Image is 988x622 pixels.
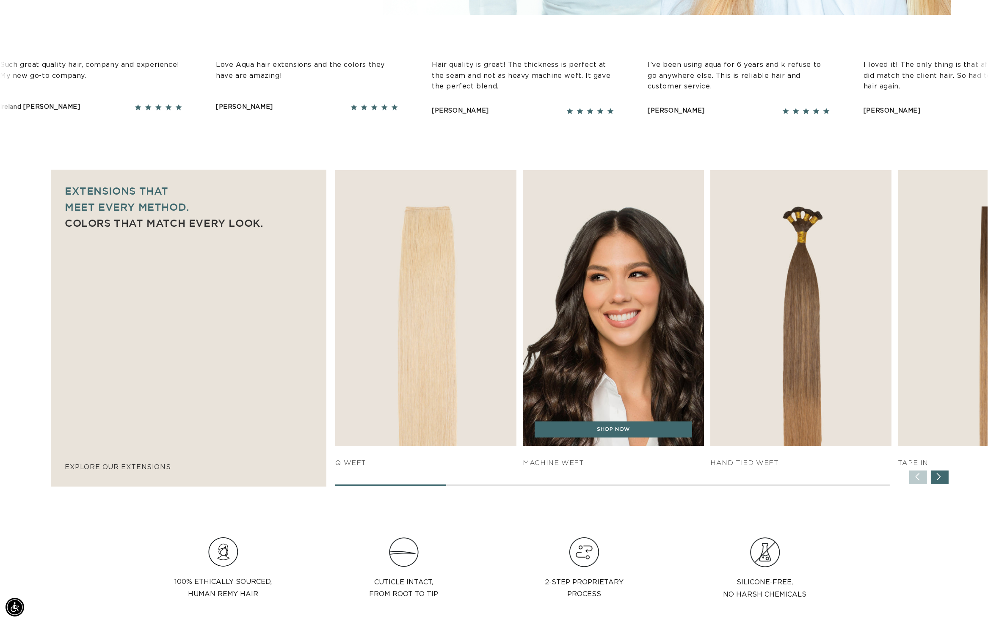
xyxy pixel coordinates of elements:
div: 1 / 7 [335,170,516,468]
p: Cuticle intact, from root to tip [369,576,438,601]
div: Next slide [931,471,949,484]
p: meet every method. [65,199,312,215]
div: [PERSON_NAME] [647,106,704,116]
img: Hair_Icon_e13bf847-e4cc-4568-9d64-78eb6e132bb2.png [569,537,599,567]
div: [PERSON_NAME] [863,106,920,116]
p: Hair quality is great! The thickness is perfect at the seam and not as heavy machine weft. It gav... [431,60,613,92]
img: Clip_path_group_11631e23-4577-42dd-b462-36179a27abaf.png [389,537,419,567]
p: Love Aqua hair extensions and the colors they have are amazing! [215,60,397,81]
div: 3 / 7 [710,170,891,468]
p: Silicone-Free, No Harsh Chemicals [723,576,806,601]
p: explore our extensions [65,461,312,473]
h4: HAND TIED WEFT [710,459,891,468]
p: 100% Ethically sourced, Human Remy Hair [174,576,272,600]
img: Machine Weft [519,163,709,453]
img: Hair_Icon_a70f8c6f-f1c4-41e1-8dbd-f323a2e654e6.png [208,537,238,567]
iframe: Chat Widget [946,581,988,622]
div: Accessibility Menu [6,598,24,616]
h4: q weft [335,459,516,468]
p: Extensions that [65,183,312,199]
p: I’ve been using aqua for 6 years and k refuse to go anywhere else. This is reliable hair and cust... [647,60,829,92]
p: Colors that match every look. [65,215,312,231]
h4: Machine Weft [523,459,704,468]
img: Group.png [750,537,780,567]
div: [PERSON_NAME] [431,106,488,116]
p: 2-step proprietary process [545,576,624,601]
div: 2 / 7 [523,170,704,468]
div: [PERSON_NAME] [215,102,273,113]
a: SHOP NOW [535,421,692,438]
